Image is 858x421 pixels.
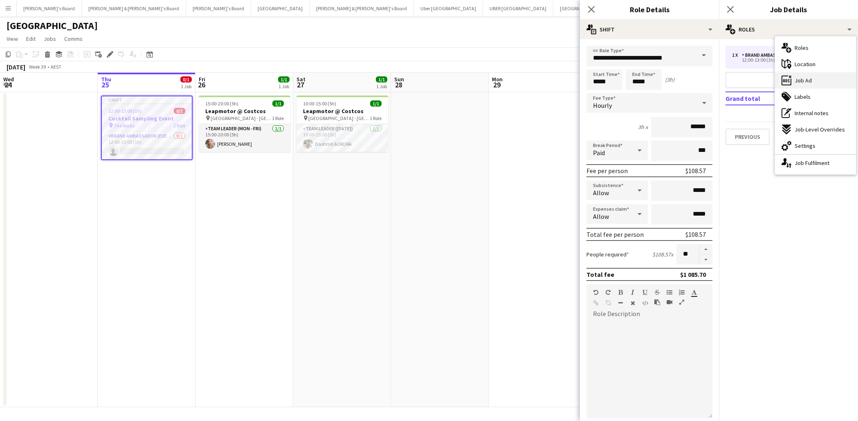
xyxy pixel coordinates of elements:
[586,230,644,238] div: Total fee per person
[205,100,238,107] span: 15:00-20:00 (5h)
[775,155,856,171] div: Job Fulfilment
[618,300,623,306] button: Horizontal Line
[272,100,284,107] span: 1/1
[278,76,290,82] span: 1/1
[483,0,553,16] button: UBER [GEOGRAPHIC_DATA]
[691,289,697,296] button: Text Color
[638,123,648,131] div: 3h x
[114,123,135,129] span: The Rocks
[725,72,851,88] button: Add role
[296,107,388,115] h3: Leapmotor @ Costcos
[795,60,815,68] span: Location
[198,80,205,89] span: 26
[211,115,272,121] span: [GEOGRAPHIC_DATA] - [GEOGRAPHIC_DATA]
[630,289,636,296] button: Italic
[742,52,817,58] div: Brand Ambassador (Evening)
[51,64,61,70] div: AEST
[370,115,382,121] span: 1 Role
[100,80,111,89] span: 25
[593,189,609,197] span: Allow
[199,96,290,152] app-job-card: 15:00-20:00 (5h)1/1Leapmotor @ Costcos [GEOGRAPHIC_DATA] - [GEOGRAPHIC_DATA]1 RoleTeam Leader (Mo...
[102,115,192,122] h3: Cocktail Sampling Event
[108,108,142,114] span: 12:00-13:00 (1h)
[795,126,845,133] span: Job-Level Overrides
[102,131,192,159] app-card-role: Brand Ambassador (Evening)0/112:00-13:00 (1h)
[174,108,185,114] span: 0/1
[64,35,83,42] span: Comms
[181,83,191,89] div: 1 Job
[199,76,205,83] span: Fri
[732,52,742,58] div: 1 x
[393,80,404,89] span: 28
[654,299,660,305] button: Paste as plain text
[586,270,614,278] div: Total fee
[667,299,672,305] button: Insert video
[667,289,672,296] button: Unordered List
[553,0,612,16] button: [GEOGRAPHIC_DATA]
[7,20,98,32] h1: [GEOGRAPHIC_DATA]
[652,251,673,258] div: $108.57 x
[199,124,290,152] app-card-role: Team Leader (Mon - Fri)1/115:00-20:00 (5h)[PERSON_NAME]
[310,0,414,16] button: [PERSON_NAME] & [PERSON_NAME]'s Board
[679,299,685,305] button: Fullscreen
[605,289,611,296] button: Redo
[679,289,685,296] button: Ordered List
[685,167,706,175] div: $108.57
[251,0,310,16] button: [GEOGRAPHIC_DATA]
[23,33,39,44] a: Edit
[180,76,192,82] span: 0/1
[40,33,59,44] a: Jobs
[491,80,503,89] span: 29
[295,80,305,89] span: 27
[725,129,770,145] button: Previous
[296,96,388,152] app-job-card: 10:00-15:00 (5h)1/1Leapmotor @ Costcos [GEOGRAPHIC_DATA] - [GEOGRAPHIC_DATA]1 RoleTeam Leader ([D...
[580,4,719,15] h3: Role Details
[272,115,284,121] span: 1 Role
[303,100,336,107] span: 10:00-15:00 (5h)
[101,76,111,83] span: Thu
[580,20,719,39] div: Shift
[101,96,193,160] app-job-card: Draft12:00-13:00 (1h)0/1Cocktail Sampling Event The Rocks1 RoleBrand Ambassador (Evening)0/112:00...
[719,20,858,39] div: Roles
[414,0,483,16] button: Uber [GEOGRAPHIC_DATA]
[795,77,812,84] span: Job Ad
[699,244,712,255] button: Increase
[593,212,609,221] span: Allow
[102,96,192,103] div: Draft
[593,101,612,109] span: Hourly
[593,289,599,296] button: Undo
[186,0,251,16] button: [PERSON_NAME]'s Board
[630,300,636,306] button: Clear Formatting
[296,76,305,83] span: Sat
[586,167,628,175] div: Fee per person
[376,83,387,89] div: 1 Job
[26,35,36,42] span: Edit
[82,0,186,16] button: [PERSON_NAME] & [PERSON_NAME]'s Board
[795,142,815,149] span: Settings
[296,124,388,152] app-card-role: Team Leader ([DATE])1/110:00-15:00 (5h)Dashmit AURORA
[680,270,706,278] div: $1 085.70
[665,76,674,83] div: (3h)
[394,76,404,83] span: Sun
[7,35,18,42] span: View
[3,33,21,44] a: View
[173,123,185,129] span: 1 Role
[732,58,836,62] div: 12:00-13:00 (1h)
[642,289,648,296] button: Underline
[279,83,289,89] div: 1 Job
[685,230,706,238] div: $108.57
[376,76,387,82] span: 1/1
[618,289,623,296] button: Bold
[2,80,14,89] span: 24
[44,35,56,42] span: Jobs
[593,149,605,157] span: Paid
[370,100,382,107] span: 1/1
[795,93,811,100] span: Labels
[492,76,503,83] span: Mon
[642,300,648,306] button: HTML Code
[719,4,858,15] h3: Job Details
[7,63,25,71] div: [DATE]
